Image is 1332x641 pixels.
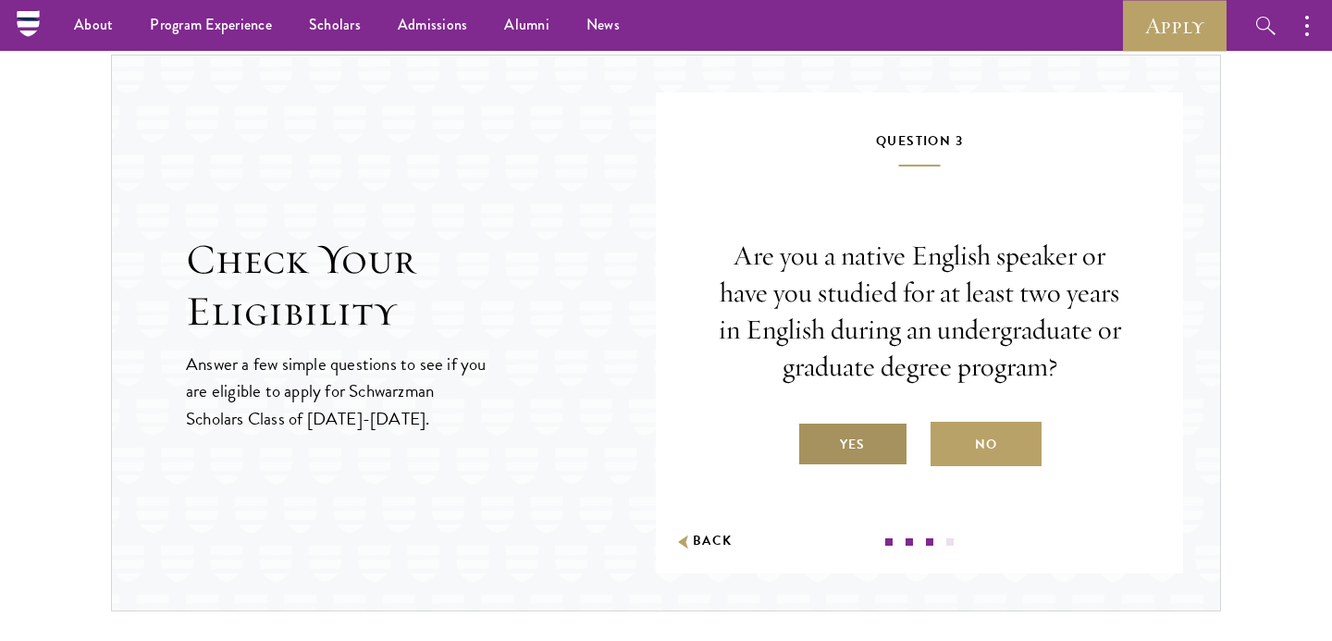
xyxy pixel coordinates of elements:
label: Yes [797,422,908,466]
label: No [931,422,1042,466]
h5: Question 3 [711,129,1128,166]
p: Answer a few simple questions to see if you are eligible to apply for Schwarzman Scholars Class o... [186,351,488,431]
p: Are you a native English speaker or have you studied for at least two years in English during an ... [711,238,1128,386]
button: Back [674,532,733,551]
h2: Check Your Eligibility [186,234,656,338]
